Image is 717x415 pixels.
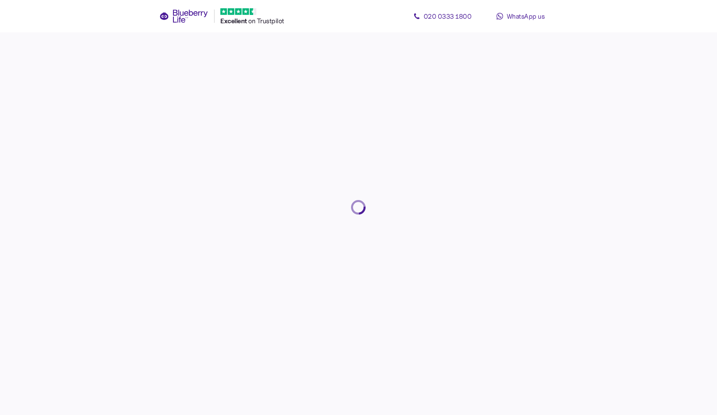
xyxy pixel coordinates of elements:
a: 020 0333 1800 [405,8,480,24]
span: on Trustpilot [248,17,284,25]
span: Excellent ️ [220,17,248,25]
a: WhatsApp us [483,8,558,24]
span: WhatsApp us [507,12,545,20]
span: 020 0333 1800 [424,12,472,20]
